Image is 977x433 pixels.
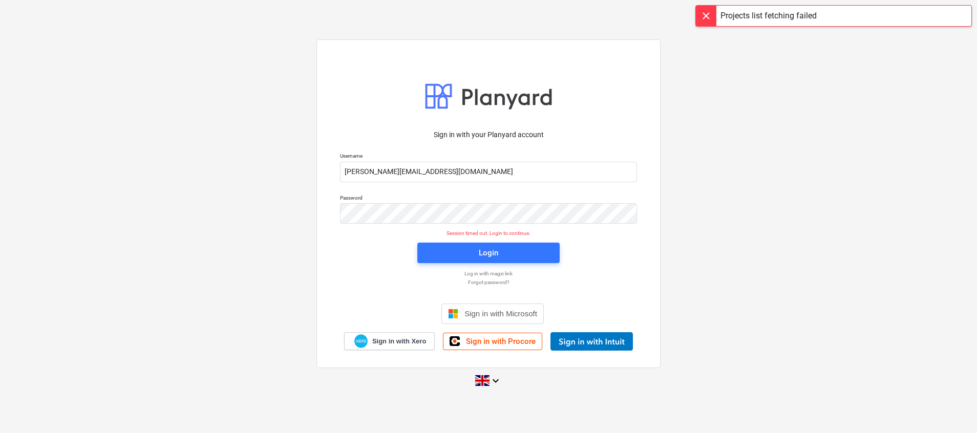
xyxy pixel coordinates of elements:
span: Sign in with Procore [466,337,536,346]
img: Microsoft logo [448,309,458,319]
p: Session timed out. Login to continue. [334,230,643,236]
img: Xero logo [354,334,368,348]
a: Log in with magic link [335,270,642,277]
span: Sign in with Xero [372,337,426,346]
p: Username [340,153,637,161]
a: Sign in with Xero [344,332,435,350]
i: keyboard_arrow_down [490,375,502,387]
button: Login [417,243,560,263]
div: Projects list fetching failed [720,10,817,22]
span: Sign in with Microsoft [464,309,537,318]
div: Login [479,246,498,259]
p: Password [340,194,637,203]
input: Username [340,162,637,182]
a: Sign in with Procore [443,333,542,350]
a: Forgot password? [335,279,642,286]
p: Sign in with your Planyard account [340,129,637,140]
